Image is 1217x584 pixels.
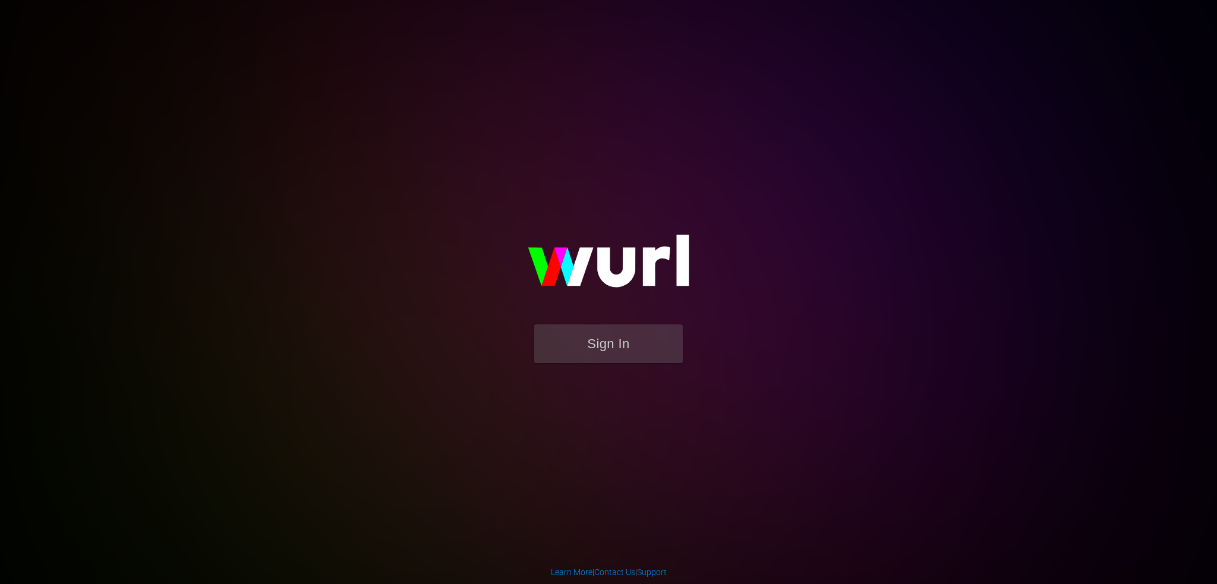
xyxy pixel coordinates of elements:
button: Sign In [534,324,683,363]
a: Contact Us [594,567,635,577]
a: Learn More [551,567,592,577]
div: | | [551,566,667,578]
img: wurl-logo-on-black-223613ac3d8ba8fe6dc639794a292ebdb59501304c7dfd60c99c58986ef67473.svg [490,209,727,324]
a: Support [637,567,667,577]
